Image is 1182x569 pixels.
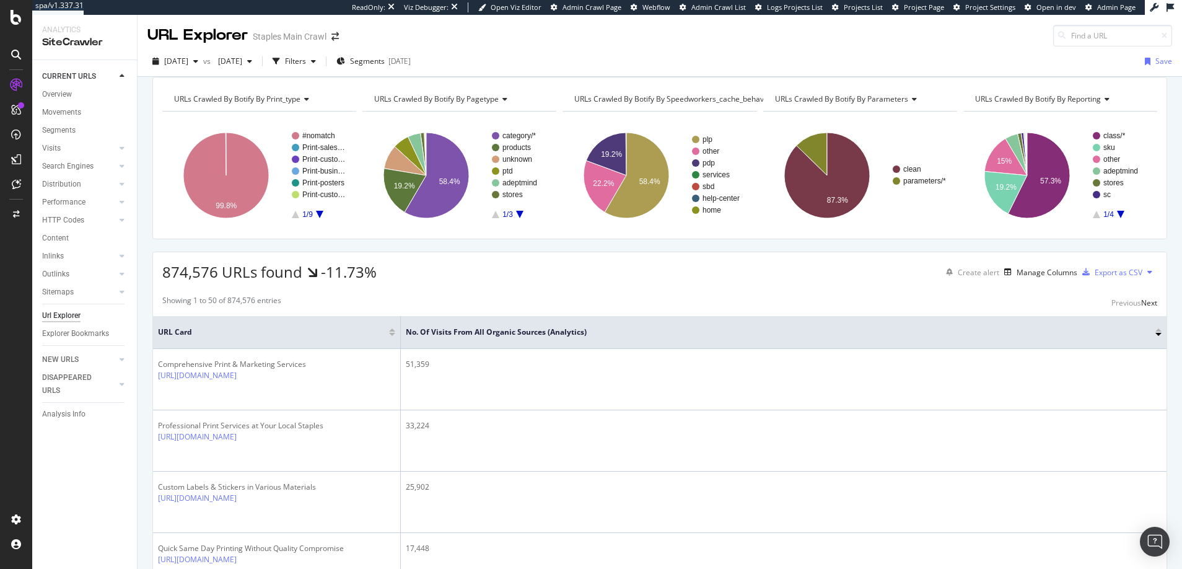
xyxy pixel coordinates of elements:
a: Search Engines [42,160,116,173]
text: sku [1103,143,1115,152]
text: clean [903,165,921,174]
span: Admin Crawl List [691,2,746,12]
span: Segments [350,56,385,66]
div: Analytics [42,25,127,35]
a: Project Settings [953,2,1015,12]
div: Explorer Bookmarks [42,327,109,340]
button: [DATE] [213,51,257,71]
div: Movements [42,106,81,119]
text: stores [1103,179,1124,187]
div: Performance [42,196,85,209]
div: Comprehensive Print & Marketing Services [158,359,306,370]
a: Analysis Info [42,408,128,421]
a: [URL][DOMAIN_NAME] [158,554,237,565]
button: Filters [268,51,321,71]
button: Next [1141,295,1157,310]
text: stores [502,190,523,199]
text: adeptmind [502,179,537,187]
div: DISAPPEARED URLS [42,371,105,397]
span: Webflow [642,2,670,12]
a: Distribution [42,178,116,191]
text: other [703,147,719,156]
text: adeptmind [1103,167,1138,175]
a: Movements [42,106,128,119]
a: Open in dev [1025,2,1076,12]
div: A chart. [162,121,356,229]
div: Distribution [42,178,81,191]
text: Print-custo… [302,190,345,199]
text: Print-busin… [302,167,345,175]
div: Custom Labels & Stickers in Various Materials [158,482,316,493]
svg: A chart. [362,121,556,229]
text: unknown [502,155,532,164]
a: Project Page [892,2,944,12]
span: URLs Crawled By Botify By print_type [174,94,300,104]
text: help-center [703,194,740,203]
a: CURRENT URLS [42,70,116,83]
div: Content [42,232,69,245]
div: Showing 1 to 50 of 874,576 entries [162,295,281,310]
span: 874,576 URLs found [162,262,302,282]
span: URLs Crawled By Botify By pagetype [374,94,499,104]
span: URLs Crawled By Botify By parameters [775,94,908,104]
text: Print-custo… [302,155,345,164]
text: Print-posters [302,179,344,187]
div: Viz Debugger: [404,2,449,12]
span: Open in dev [1036,2,1076,12]
h4: URLs Crawled By Botify By speedworkers_cache_behaviors [572,89,795,109]
div: Create alert [958,267,999,278]
div: 17,448 [406,543,1162,554]
text: ptd [502,167,513,175]
div: Save [1155,56,1172,66]
a: Open Viz Editor [478,2,541,12]
div: 25,902 [406,482,1162,493]
div: Segments [42,124,76,137]
text: 1/4 [1103,210,1114,219]
text: class/* [1103,131,1126,140]
a: Performance [42,196,116,209]
div: Filters [285,56,306,66]
text: 57.3% [1040,177,1061,185]
div: A chart. [763,121,957,229]
text: 99.8% [216,201,237,210]
text: Print-sales… [302,143,345,152]
h4: URLs Crawled By Botify By pagetype [372,89,545,109]
span: URLs Crawled By Botify By speedworkers_cache_behaviors [574,94,777,104]
h4: URLs Crawled By Botify By reporting [973,89,1146,109]
text: pdp [703,159,715,167]
a: Logs Projects List [755,2,823,12]
text: other [1103,155,1120,164]
text: home [703,206,721,214]
div: -11.73% [321,262,377,283]
div: Analysis Info [42,408,85,421]
button: Segments[DATE] [331,51,416,71]
text: services [703,170,730,179]
div: Professional Print Services at Your Local Staples [158,420,323,431]
a: Segments [42,124,128,137]
a: [URL][DOMAIN_NAME] [158,493,237,503]
a: DISAPPEARED URLS [42,371,116,397]
button: Manage Columns [999,265,1077,280]
div: ReadOnly: [352,2,385,12]
div: NEW URLS [42,353,79,366]
svg: A chart. [963,121,1157,229]
a: Admin Crawl Page [551,2,621,12]
span: 2025 Aug. 15th [213,56,242,66]
button: Create alert [941,262,999,282]
a: Url Explorer [42,309,128,322]
text: category/* [502,131,536,140]
text: 1/3 [502,210,513,219]
a: Admin Crawl List [680,2,746,12]
span: Logs Projects List [767,2,823,12]
div: Open Intercom Messenger [1140,527,1170,557]
span: Admin Page [1097,2,1136,12]
text: 1/9 [302,210,313,219]
a: Content [42,232,128,245]
span: Project Page [904,2,944,12]
a: Webflow [631,2,670,12]
span: Project Settings [965,2,1015,12]
input: Find a URL [1053,25,1172,46]
div: URL Explorer [147,25,248,46]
